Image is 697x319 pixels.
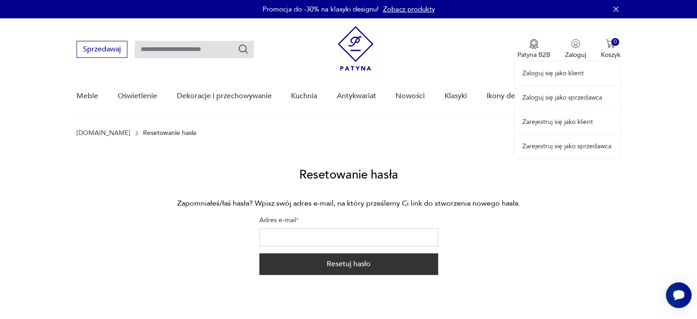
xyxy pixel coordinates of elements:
button: Szukaj [238,44,249,55]
label: Adres e-mail [259,216,438,228]
a: Antykwariat [337,78,376,114]
a: Nowości [395,78,425,114]
a: Zaloguj się jako sprzedawca [515,86,620,109]
img: Patyna - sklep z meblami i dekoracjami vintage [338,26,373,71]
a: Dekoracje i przechowywanie [176,78,271,114]
a: Ikony designu [486,78,532,114]
a: Kuchnia [291,78,317,114]
button: Resetuj hasło [259,253,438,275]
p: Zapomniałeś/łaś hasła? Wpisz swój adres e-mail, na który prześlemy Ci link do stworzenia nowego h... [77,199,620,208]
a: Klasyki [445,78,467,114]
p: Koszyk [601,50,620,59]
p: Resetowanie hasła [143,129,196,137]
a: [DOMAIN_NAME] [77,129,130,137]
a: Sprzedawaj [77,47,127,53]
button: Sprzedawaj [77,41,127,58]
h1: Resetowanie hasła [77,166,620,184]
a: Zarejestruj się jako klient [515,110,620,134]
p: Promocja do -30% na klasyki designu! [263,5,379,14]
a: Zobacz produkty [383,5,435,14]
a: Zarejestruj się jako sprzedawca [515,134,620,158]
a: Oświetlenie [118,78,157,114]
a: Zaloguj się jako klient [515,62,620,85]
iframe: Smartsupp widget button [666,282,692,308]
a: Meble [77,78,98,114]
